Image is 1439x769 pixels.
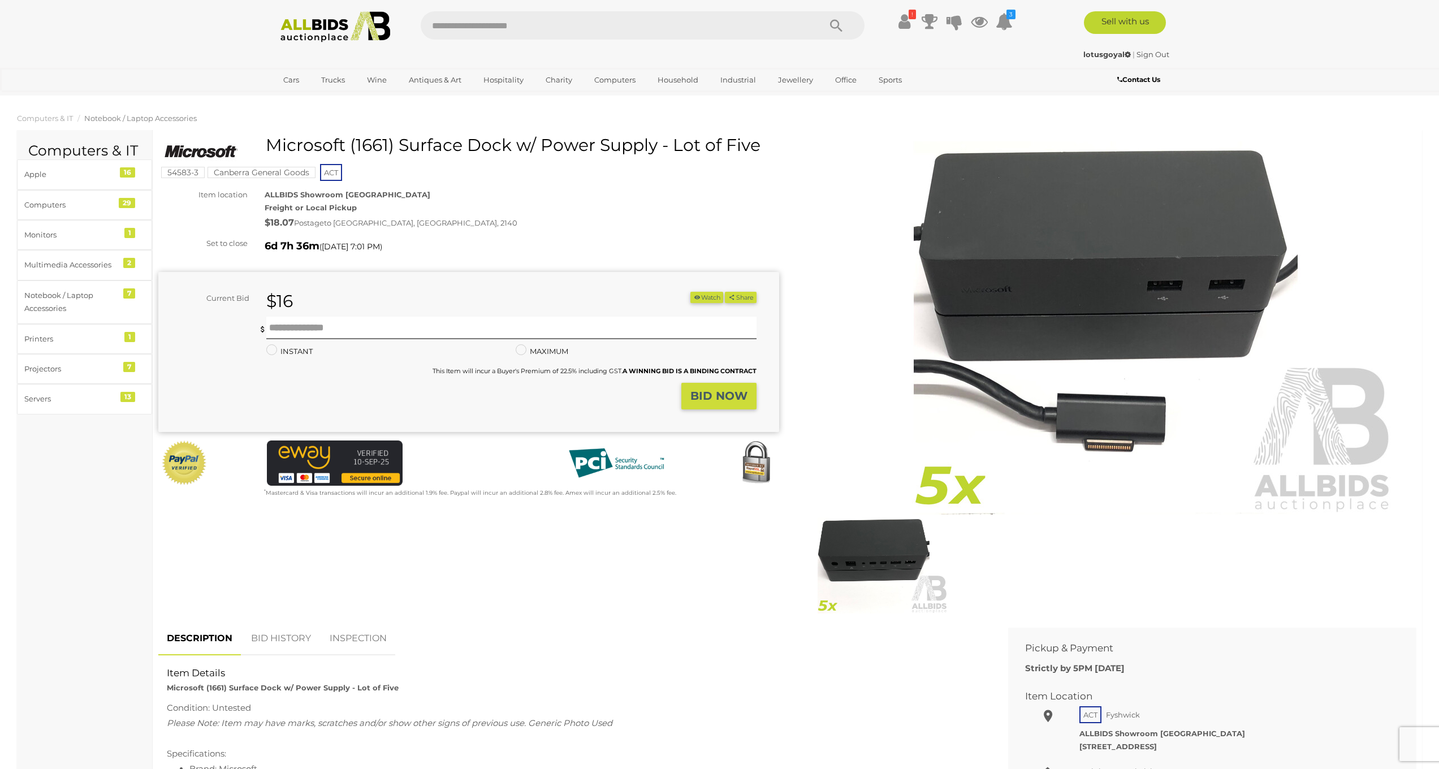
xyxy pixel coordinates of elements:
[690,292,723,304] li: Watch this item
[24,332,118,345] div: Printers
[713,71,763,89] a: Industrial
[265,215,779,231] div: Postage
[120,167,135,178] div: 16
[161,167,205,178] mark: 54583-3
[733,440,779,486] img: Secured by Rapid SSL
[267,440,403,486] img: eWAY Payment Gateway
[119,198,135,208] div: 29
[265,240,319,252] strong: 6d 7h 36m
[17,190,152,220] a: Computers 29
[24,198,118,211] div: Computers
[320,164,342,181] span: ACT
[84,114,197,123] a: Notebook / Laptop Accessories
[265,217,294,228] strong: $18.07
[1079,706,1101,723] span: ACT
[17,384,152,414] a: Servers 13
[150,188,256,201] div: Item location
[161,440,208,486] img: Official PayPal Seal
[319,242,382,251] span: ( )
[1025,663,1125,673] b: Strictly by 5PM [DATE]
[208,168,316,177] a: Canberra General Goods
[24,228,118,241] div: Monitors
[516,345,568,358] label: MAXIMUM
[276,89,371,108] a: [GEOGRAPHIC_DATA]
[1133,50,1135,59] span: |
[690,292,723,304] button: Watch
[433,367,757,375] small: This Item will incur a Buyer's Premium of 22.5% including GST.
[123,258,135,268] div: 2
[324,218,517,227] span: to [GEOGRAPHIC_DATA], [GEOGRAPHIC_DATA], 2140
[1079,742,1157,751] strong: [STREET_ADDRESS]
[17,159,152,189] a: Apple 16
[161,168,205,177] a: 54583-3
[360,71,394,89] a: Wine
[690,389,747,403] strong: BID NOW
[17,220,152,250] a: Monitors 1
[771,71,820,89] a: Jewellery
[120,392,135,402] div: 13
[124,228,135,238] div: 1
[24,362,118,375] div: Projectors
[1006,10,1015,19] i: 3
[996,11,1013,32] a: 3
[17,114,73,123] a: Computers & IT
[650,71,706,89] a: Household
[274,11,397,42] img: Allbids.com.au
[276,71,306,89] a: Cars
[799,517,948,614] img: Microsoft (1661) Surface Dock w/ Power Supply - Lot of Five
[1025,643,1382,654] h2: Pickup & Payment
[681,383,757,409] button: BID NOW
[24,168,118,181] div: Apple
[1083,50,1131,59] strong: lotusgoyal
[560,440,673,486] img: PCI DSS compliant
[401,71,469,89] a: Antiques & Art
[816,141,1395,515] img: Microsoft (1661) Surface Dock w/ Power Supply - Lot of Five
[150,237,256,250] div: Set to close
[909,10,916,19] i: !
[1084,11,1166,34] a: Sell with us
[167,668,983,679] h2: Item Details
[322,241,380,252] span: [DATE] 7:01 PM
[17,280,152,324] a: Notebook / Laptop Accessories 7
[896,11,913,32] a: !
[1083,50,1133,59] a: lotusgoyal
[1136,50,1169,59] a: Sign Out
[167,718,612,728] i: Please Note: Item may have marks, scratches and/or show other signs of previous use. Generic Phot...
[265,190,430,199] strong: ALLBIDS Showroom [GEOGRAPHIC_DATA]
[828,71,864,89] a: Office
[167,683,399,692] strong: Microsoft (1661) Surface Dock w/ Power Supply - Lot of Five
[266,345,313,358] label: INSTANT
[587,71,643,89] a: Computers
[1079,729,1245,738] strong: ALLBIDS Showroom [GEOGRAPHIC_DATA]
[1025,691,1382,702] h2: Item Location
[538,71,580,89] a: Charity
[1103,707,1143,722] span: Fyshwick
[158,622,241,655] a: DESCRIPTION
[808,11,865,40] button: Search
[17,324,152,354] a: Printers 1
[1117,75,1160,84] b: Contact Us
[24,289,118,316] div: Notebook / Laptop Accessories
[17,250,152,280] a: Multimedia Accessories 2
[24,392,118,405] div: Servers
[871,71,909,89] a: Sports
[243,622,319,655] a: BID HISTORY
[123,362,135,372] div: 7
[28,143,141,159] h2: Computers & IT
[1117,74,1163,86] a: Contact Us
[264,489,676,496] small: Mastercard & Visa transactions will incur an additional 1.9% fee. Paypal will incur an additional...
[208,167,316,178] mark: Canberra General Goods
[623,367,757,375] b: A WINNING BID IS A BINDING CONTRACT
[124,332,135,342] div: 1
[123,288,135,299] div: 7
[158,292,258,305] div: Current Bid
[266,291,293,312] strong: $16
[314,71,352,89] a: Trucks
[24,258,118,271] div: Multimedia Accessories
[164,139,237,166] img: Microsoft (1661) Surface Dock w/ Power Supply - Lot of Five
[321,622,395,655] a: INSPECTION
[725,292,756,304] button: Share
[476,71,531,89] a: Hospitality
